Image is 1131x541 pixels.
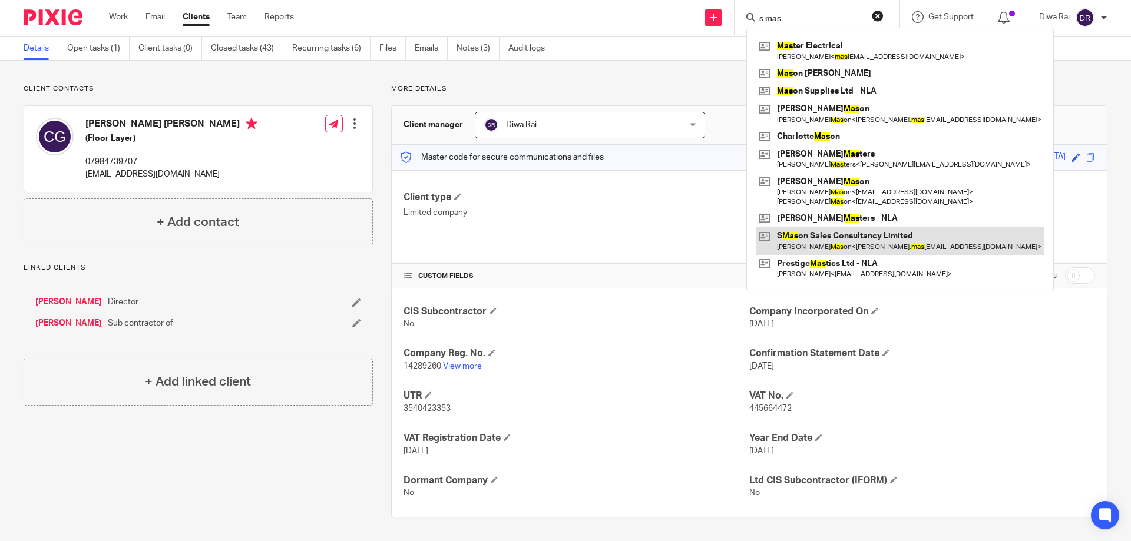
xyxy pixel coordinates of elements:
a: Files [379,37,406,60]
a: Closed tasks (43) [211,37,283,60]
h4: Company Reg. No. [404,347,749,360]
a: Clients [183,11,210,23]
h4: CUSTOM FIELDS [404,271,749,281]
img: svg%3E [1076,8,1094,27]
p: Linked clients [24,263,373,273]
a: Notes (3) [457,37,500,60]
a: Details [24,37,58,60]
span: No [404,489,414,497]
span: [DATE] [749,447,774,455]
h4: Confirmation Statement Date [749,347,1095,360]
span: No [749,489,760,497]
span: No [404,320,414,328]
span: Get Support [928,13,974,21]
h4: + Add linked client [145,373,251,391]
p: Diwa Rai [1039,11,1070,23]
span: Diwa Rai [506,121,537,129]
a: Audit logs [508,37,554,60]
p: Master code for secure communications and files [401,151,604,163]
p: More details [391,84,1107,94]
h4: Ltd CIS Subcontractor (IFORM) [749,474,1095,487]
h4: VAT Registration Date [404,432,749,444]
h4: UTR [404,390,749,402]
a: [PERSON_NAME] [35,317,102,329]
h4: CIS Subcontractor [404,306,749,318]
a: Team [227,11,247,23]
p: 07984739707 [85,156,257,168]
a: Recurring tasks (6) [292,37,371,60]
a: Email [145,11,165,23]
h4: Year End Date [749,432,1095,444]
a: Work [109,11,128,23]
a: Open tasks (1) [67,37,130,60]
span: [DATE] [749,362,774,370]
span: [DATE] [749,320,774,328]
h4: VAT No. [749,390,1095,402]
a: Client tasks (0) [138,37,202,60]
span: Sub contractor of [108,317,173,329]
span: 14289260 [404,362,441,370]
h4: + Add contact [157,213,239,231]
a: Reports [264,11,294,23]
img: Pixie [24,9,82,25]
button: Clear [872,10,884,22]
span: 445664472 [749,404,792,413]
input: Search [758,14,864,25]
span: Director [108,296,138,308]
a: Emails [415,37,448,60]
p: Limited company [404,207,749,218]
span: [DATE] [404,447,428,455]
h4: Dormant Company [404,474,749,487]
i: Primary [246,118,257,130]
span: 3540423353 [404,404,451,413]
a: View more [443,362,482,370]
p: [EMAIL_ADDRESS][DOMAIN_NAME] [85,168,257,180]
p: Client contacts [24,84,373,94]
h3: Client manager [404,119,463,131]
h4: [PERSON_NAME] [PERSON_NAME] [85,118,257,132]
a: [PERSON_NAME] [35,296,102,308]
img: svg%3E [484,118,498,132]
img: svg%3E [36,118,74,155]
h5: (Floor Layer) [85,132,257,144]
h4: Client type [404,191,749,204]
h4: Company Incorporated On [749,306,1095,318]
